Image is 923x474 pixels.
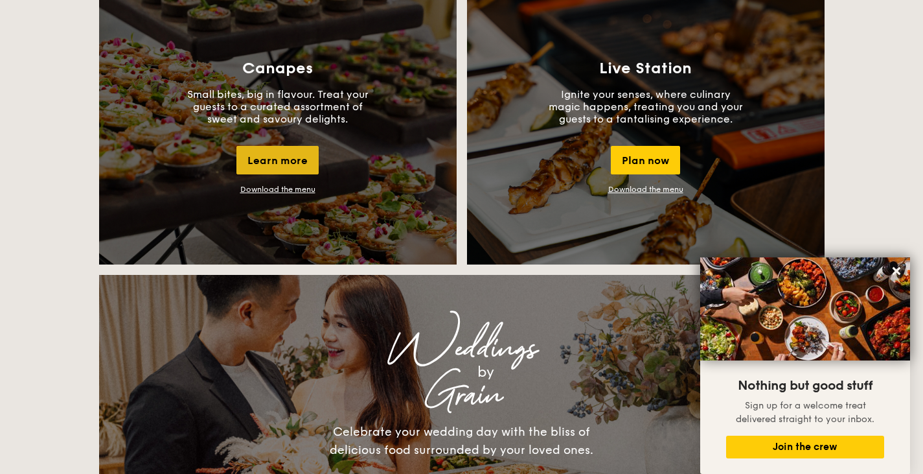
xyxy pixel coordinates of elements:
[611,146,680,174] div: Plan now
[726,436,884,458] button: Join the crew
[236,146,319,174] div: Learn more
[213,384,711,407] div: Grain
[213,337,711,361] div: Weddings
[316,423,608,459] div: Celebrate your wedding day with the bliss of delicious food surrounded by your loved ones.
[608,185,683,194] a: Download the menu
[700,257,910,361] img: DSC07876-Edit02-Large.jpeg
[738,378,872,394] span: Nothing but good stuff
[261,361,711,384] div: by
[240,185,315,194] a: Download the menu
[599,60,692,78] h3: Live Station
[886,261,907,281] button: Close
[549,88,743,125] p: Ignite your senses, where culinary magic happens, treating you and your guests to a tantalising e...
[242,60,313,78] h3: Canapes
[181,88,375,125] p: Small bites, big in flavour. Treat your guests to a curated assortment of sweet and savoury delig...
[736,400,874,425] span: Sign up for a welcome treat delivered straight to your inbox.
